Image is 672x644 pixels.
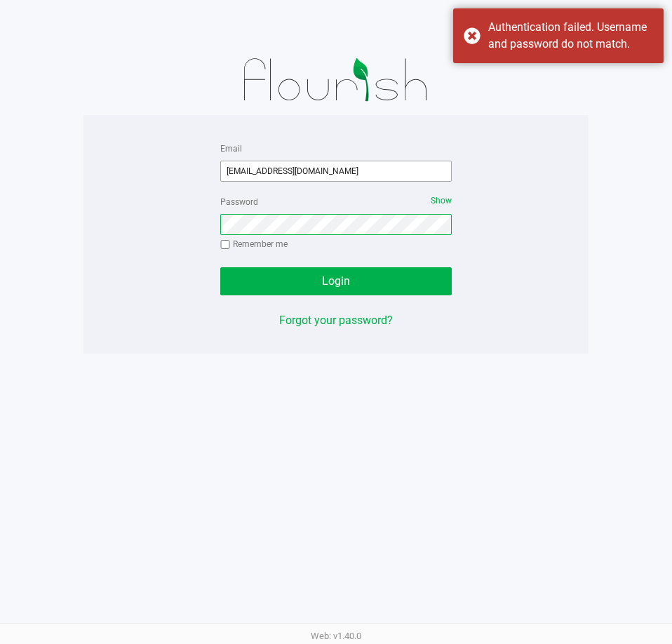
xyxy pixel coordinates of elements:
[220,238,288,250] label: Remember me
[431,196,452,206] span: Show
[220,240,230,250] input: Remember me
[311,631,361,641] span: Web: v1.40.0
[488,19,653,53] div: Authentication failed. Username and password do not match.
[220,267,452,295] button: Login
[322,274,350,288] span: Login
[279,312,393,329] button: Forgot your password?
[220,142,242,155] label: Email
[220,196,258,208] label: Password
